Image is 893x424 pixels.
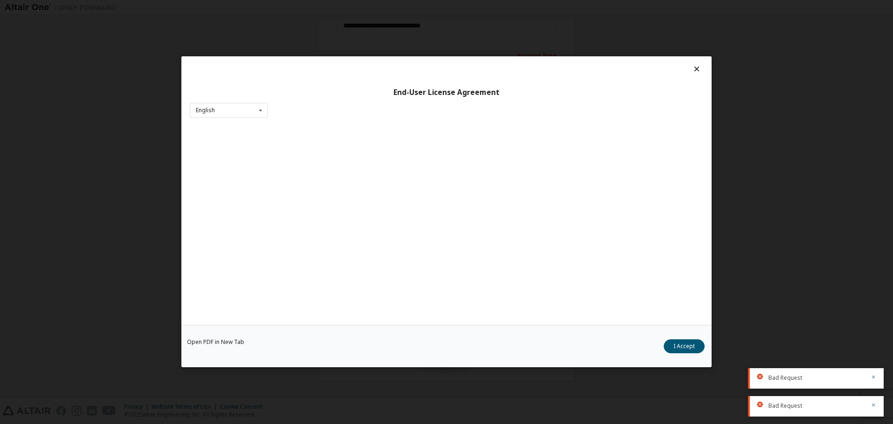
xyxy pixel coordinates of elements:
[768,374,802,382] span: Bad Request
[664,340,705,354] button: I Accept
[190,88,703,97] div: End-User License Agreement
[196,108,215,113] div: English
[187,340,244,345] a: Open PDF in New Tab
[768,402,802,410] span: Bad Request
